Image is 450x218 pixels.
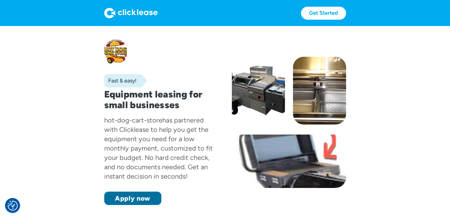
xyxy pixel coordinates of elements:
a: Apply now [104,192,161,205]
h1: Equipment leasing for small businesses [104,89,218,110]
a: Get Started [301,7,346,20]
div: has partnered with Clicklease to help you get the equipment you need for a low monthly payment, c... [104,116,213,180]
div: Fast & easy! [104,77,137,84]
div: hot-dog-cart-store [104,116,162,124]
img: Revisit consent button [8,201,18,211]
img: Logo [104,8,158,18]
button: Consent Preferences [8,201,18,211]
